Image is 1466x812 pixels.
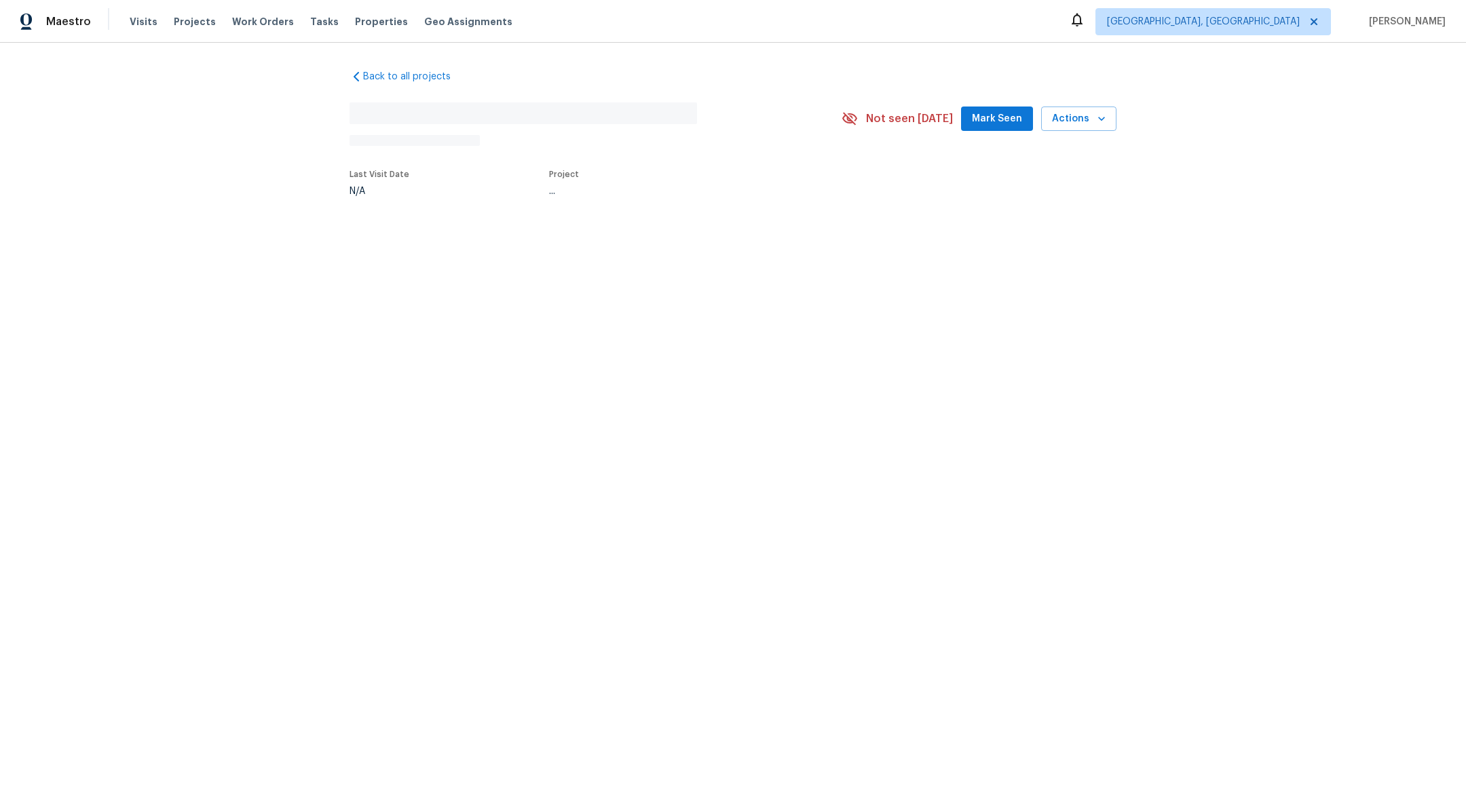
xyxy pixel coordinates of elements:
span: Project [549,170,579,178]
span: Actions [1052,111,1106,128]
span: Last Visit Date [350,170,409,178]
div: ... [549,187,810,196]
div: N/A [350,187,409,196]
span: Projects [174,15,216,28]
span: Maestro [46,15,91,28]
span: Tasks [310,17,339,26]
span: [PERSON_NAME] [1364,15,1446,28]
span: Mark Seen [972,111,1022,128]
button: Actions [1041,107,1116,132]
a: Back to all projects [350,70,480,83]
span: Properties [355,15,408,28]
span: Visits [130,15,157,28]
span: Work Orders [232,15,294,28]
span: [GEOGRAPHIC_DATA], [GEOGRAPHIC_DATA] [1107,15,1300,28]
span: Not seen [DATE] [866,112,953,125]
button: Mark Seen [961,107,1033,132]
span: Geo Assignments [424,15,512,28]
